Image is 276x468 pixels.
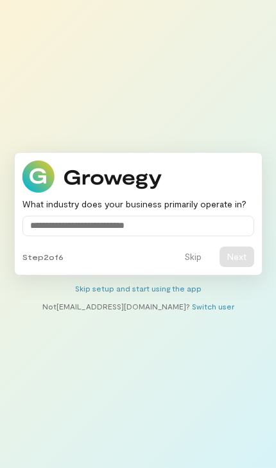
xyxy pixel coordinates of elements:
[75,284,202,293] a: Skip setup and start using the app
[192,302,234,311] a: Switch user
[22,160,162,193] img: Growegy logo
[42,302,190,311] span: Not [EMAIL_ADDRESS][DOMAIN_NAME] ?
[220,247,254,267] button: Next
[177,247,209,267] button: Skip
[22,198,246,211] label: What industry does your business primarily operate in?
[22,252,64,262] span: Step 2 of 6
